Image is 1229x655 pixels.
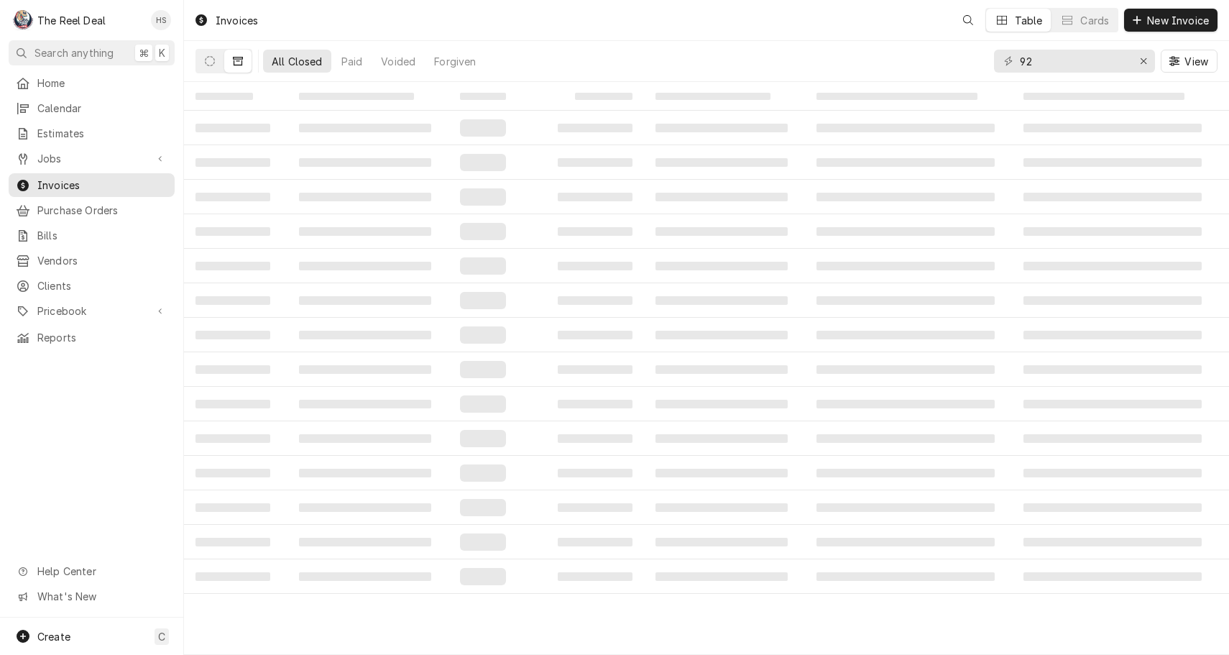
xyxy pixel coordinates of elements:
span: ‌ [195,400,270,408]
div: Table [1015,13,1043,28]
span: ‌ [195,469,270,477]
span: ‌ [655,538,788,546]
span: ‌ [195,124,270,132]
span: ‌ [1023,400,1202,408]
span: ‌ [655,93,770,100]
span: ‌ [1023,227,1202,236]
span: ‌ [558,158,632,167]
button: Open search [957,9,980,32]
span: ‌ [299,158,431,167]
div: Cards [1080,13,1109,28]
span: ‌ [460,430,506,447]
span: ‌ [299,262,431,270]
table: All Closed Invoices List Loading [184,82,1229,655]
span: Vendors [37,253,167,268]
span: ‌ [558,434,632,443]
span: ‌ [299,227,431,236]
button: Erase input [1132,50,1155,73]
span: ‌ [460,499,506,516]
span: ‌ [460,464,506,482]
span: ‌ [816,538,995,546]
span: ‌ [299,331,431,339]
a: Calendar [9,96,175,120]
span: ‌ [816,572,995,581]
a: Bills [9,224,175,247]
span: ‌ [655,434,788,443]
div: Paid [341,54,363,69]
span: New Invoice [1144,13,1212,28]
span: ‌ [558,572,632,581]
span: ‌ [299,93,414,100]
span: ‌ [1023,434,1202,443]
a: Go to What's New [9,585,175,608]
span: ‌ [460,93,506,100]
a: Go to Jobs [9,147,175,170]
span: ‌ [195,365,270,374]
span: ‌ [1023,538,1202,546]
span: ‌ [460,154,506,171]
div: The Reel Deal's Avatar [13,10,33,30]
span: Home [37,75,167,91]
span: ‌ [299,503,431,512]
span: C [158,629,165,644]
span: ‌ [816,93,977,100]
span: ‌ [195,227,270,236]
span: ‌ [655,158,788,167]
span: ‌ [655,400,788,408]
span: ‌ [816,296,995,305]
button: View [1161,50,1218,73]
a: Reports [9,326,175,349]
a: Vendors [9,249,175,272]
span: ‌ [558,469,632,477]
div: Voided [381,54,415,69]
button: New Invoice [1124,9,1218,32]
span: Calendar [37,101,167,116]
span: Reports [37,330,167,345]
span: What's New [37,589,166,604]
span: ‌ [1023,503,1202,512]
span: ‌ [655,227,788,236]
a: Home [9,71,175,95]
div: The Reel Deal [37,13,106,28]
span: Clients [37,278,167,293]
span: ‌ [195,434,270,443]
a: Clients [9,274,175,298]
span: Jobs [37,151,146,166]
div: HS [151,10,171,30]
span: ‌ [460,188,506,206]
span: ‌ [195,93,253,100]
span: ‌ [816,193,995,201]
span: ‌ [816,469,995,477]
span: ‌ [655,331,788,339]
span: ‌ [299,365,431,374]
span: ‌ [1023,262,1202,270]
span: ‌ [299,400,431,408]
span: ‌ [816,227,995,236]
span: ‌ [195,158,270,167]
span: ‌ [1023,365,1202,374]
span: ‌ [655,296,788,305]
span: ‌ [195,296,270,305]
span: ⌘ [139,45,149,60]
span: ‌ [195,503,270,512]
span: ‌ [558,124,632,132]
span: ‌ [558,227,632,236]
span: ‌ [558,400,632,408]
span: ‌ [558,538,632,546]
span: ‌ [1023,331,1202,339]
span: ‌ [1023,193,1202,201]
span: ‌ [195,572,270,581]
span: ‌ [1023,469,1202,477]
a: Go to Help Center [9,559,175,583]
span: K [159,45,165,60]
span: ‌ [299,124,431,132]
span: ‌ [655,262,788,270]
span: ‌ [816,365,995,374]
span: ‌ [575,93,632,100]
span: ‌ [816,503,995,512]
span: ‌ [816,400,995,408]
span: ‌ [460,361,506,378]
span: ‌ [460,568,506,585]
div: T [13,10,33,30]
span: ‌ [299,296,431,305]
